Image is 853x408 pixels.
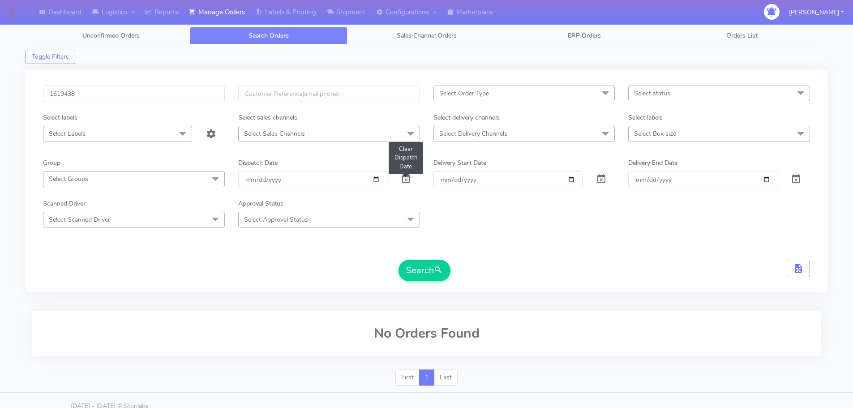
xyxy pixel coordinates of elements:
label: Approval Status [238,199,283,208]
label: Select labels [43,113,77,122]
span: Orders List [726,31,758,40]
label: Dispatch Date [238,158,278,167]
label: Select labels [628,113,663,122]
label: Delivery End Date [628,158,677,167]
span: Select Labels [49,129,86,138]
label: Group [43,158,60,167]
input: Customer Reference(email,phone) [238,86,420,102]
label: Delivery Start Date [433,158,486,167]
span: Select Sales Channels [244,129,305,138]
span: Search Orders [249,31,289,40]
span: Select Scanned Driver [49,215,110,224]
span: Select status [634,89,670,98]
label: Scanned Driver [43,199,86,208]
span: Select Groups [49,175,88,183]
span: Sales Channel Orders [397,31,457,40]
button: Toggle Filters [26,50,75,64]
span: ERP Orders [568,31,601,40]
button: [PERSON_NAME] [782,3,850,21]
span: Select Order Type [439,89,489,98]
span: Select Delivery Channels [439,129,507,138]
a: 1 [419,369,434,386]
span: Select Box size [634,129,676,138]
label: Select delivery channels [433,113,500,122]
button: Search [399,260,450,281]
label: Select sales channels [238,113,297,122]
h2: No Orders Found [43,326,810,341]
span: Select Approval Status [244,215,308,224]
span: Unconfirmed Orders [82,31,140,40]
ul: Tabs [32,27,821,44]
input: Order Id [43,86,225,102]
